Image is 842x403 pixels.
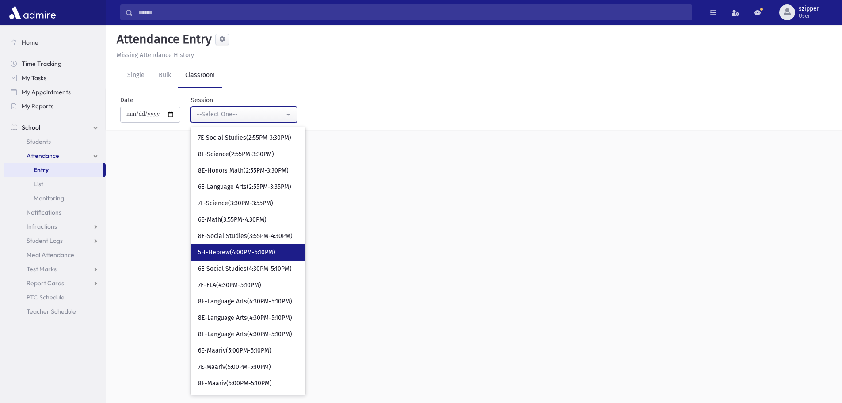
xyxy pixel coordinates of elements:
span: szipper [799,5,819,12]
a: School [4,120,106,134]
label: Session [191,96,213,105]
span: 5H-Hebrew(4:00PM-5:10PM) [198,248,275,257]
span: 7E-ELA(4:30PM-5:10PM) [198,281,261,290]
a: Missing Attendance History [113,51,194,59]
a: Classroom [178,63,222,88]
a: Infractions [4,219,106,234]
button: --Select One-- [191,107,297,123]
a: Single [120,63,152,88]
label: Date [120,96,133,105]
span: 8E-Social Studies(3:55PM-4:30PM) [198,232,293,241]
span: 8E-Language Arts(4:30PM-5:10PM) [198,297,292,306]
a: Time Tracking [4,57,106,71]
span: Meal Attendance [27,251,74,259]
span: Test Marks [27,265,57,273]
span: My Appointments [22,88,71,96]
span: User [799,12,819,19]
a: Meal Attendance [4,248,106,262]
span: Student Logs [27,237,63,245]
span: 8E-Science(2:55PM-3:30PM) [198,150,274,159]
span: PTC Schedule [27,293,65,301]
a: Student Logs [4,234,106,248]
span: Home [22,38,38,46]
a: Home [4,35,106,50]
span: 7E-Science(3:30PM-3:55PM) [198,199,273,208]
u: Missing Attendance History [117,51,194,59]
span: Attendance [27,152,59,160]
div: --Select One-- [197,110,284,119]
img: AdmirePro [7,4,58,21]
a: My Appointments [4,85,106,99]
a: Attendance [4,149,106,163]
span: 6E-Math(3:55PM-4:30PM) [198,215,267,224]
span: 8E-Honors Math(2:55PM-3:30PM) [198,166,289,175]
span: 6E-Social Studies(4:30PM-5:10PM) [198,265,292,273]
span: Time Tracking [22,60,61,68]
span: 8E-Maariv(5:00PM-5:10PM) [198,379,272,388]
span: 7E-Maariv(5:00PM-5:10PM) [198,363,271,372]
span: Entry [34,166,49,174]
span: Infractions [27,223,57,230]
a: My Reports [4,99,106,113]
span: Monitoring [34,194,64,202]
span: List [34,180,43,188]
input: Search [133,4,692,20]
a: Report Cards [4,276,106,290]
a: Test Marks [4,262,106,276]
a: My Tasks [4,71,106,85]
span: My Tasks [22,74,46,82]
span: My Reports [22,102,53,110]
span: Students [27,138,51,146]
a: PTC Schedule [4,290,106,304]
a: Entry [4,163,103,177]
span: 8E-Language Arts(4:30PM-5:10PM) [198,314,292,322]
span: School [22,123,40,131]
span: 6E-Language Arts(2:55PM-3:35PM) [198,183,291,192]
a: Monitoring [4,191,106,205]
a: List [4,177,106,191]
span: 8E-Language Arts(4:30PM-5:10PM) [198,330,292,339]
span: Teacher Schedule [27,307,76,315]
a: Bulk [152,63,178,88]
span: 6E-Maariv(5:00PM-5:10PM) [198,346,271,355]
h5: Attendance Entry [113,32,212,47]
a: Notifications [4,205,106,219]
a: Teacher Schedule [4,304,106,319]
span: 7E-Social Studies(2:55PM-3:30PM) [198,134,291,142]
span: Report Cards [27,279,64,287]
a: Students [4,134,106,149]
span: Notifications [27,208,61,216]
